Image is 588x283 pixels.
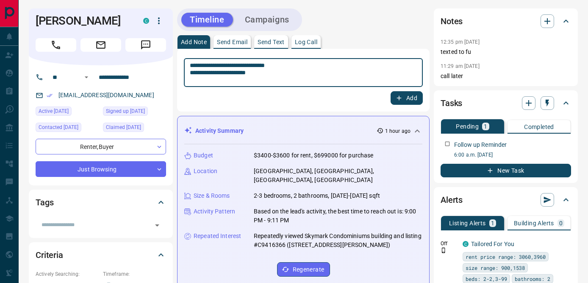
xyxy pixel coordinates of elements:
p: 1 [491,220,494,226]
p: 1 hour ago [385,127,410,135]
h1: [PERSON_NAME] [36,14,130,28]
div: Notes [441,11,571,31]
span: Call [36,38,76,52]
a: Tailored For You [471,241,514,247]
p: Based on the lead's activity, the best time to reach out is: 9:00 PM - 9:11 PM [254,207,422,225]
p: Size & Rooms [194,191,230,200]
p: Budget [194,151,213,160]
div: Tags [36,192,166,213]
p: Building Alerts [514,220,554,226]
button: New Task [441,164,571,177]
p: [GEOGRAPHIC_DATA], [GEOGRAPHIC_DATA], [GEOGRAPHIC_DATA], [GEOGRAPHIC_DATA] [254,167,422,185]
span: rent price range: 3060,3960 [466,252,546,261]
p: Pending [456,123,479,129]
h2: Notes [441,14,463,28]
div: Tasks [441,93,571,113]
button: Open [81,72,92,82]
p: Send Email [217,39,247,45]
p: 6:00 a.m. [DATE] [454,151,571,159]
span: Active [DATE] [39,107,69,115]
div: Just Browsing [36,161,166,177]
span: bathrooms: 2 [515,275,550,283]
div: Criteria [36,245,166,265]
div: Renter , Buyer [36,139,166,154]
div: Sat Nov 23 2024 [36,106,99,118]
svg: Email Verified [47,92,53,98]
span: Claimed [DATE] [106,123,141,132]
p: Actively Searching: [36,270,99,278]
p: Repeatedly viewed Skymark Condominiums building and listing #C9416366 ([STREET_ADDRESS][PERSON_NA... [254,232,422,249]
h2: Alerts [441,193,463,207]
p: Off [441,240,458,247]
div: Activity Summary1 hour ago [184,123,422,139]
span: Contacted [DATE] [39,123,78,132]
p: Send Text [258,39,285,45]
div: Sun Nov 24 2024 [103,123,166,134]
p: 12:35 pm [DATE] [441,39,480,45]
svg: Push Notification Only [441,247,447,253]
p: Activity Summary [195,126,244,135]
button: Campaigns [236,13,298,27]
button: Timeline [181,13,233,27]
button: Regenerate [277,262,330,277]
p: Completed [524,124,554,130]
h2: Tasks [441,96,462,110]
p: Activity Pattern [194,207,235,216]
div: Thu May 08 2025 [36,123,99,134]
span: beds: 2-2,3-99 [466,275,507,283]
h2: Criteria [36,248,63,262]
p: 0 [559,220,563,226]
p: $3400-$3600 for rent, $699000 for purchase [254,151,374,160]
p: Location [194,167,217,176]
p: Listing Alerts [449,220,486,226]
p: Follow up Reminder [454,140,507,149]
span: Signed up [DATE] [106,107,145,115]
h2: Tags [36,196,53,209]
p: call later [441,72,571,81]
button: Open [151,219,163,231]
span: Email [80,38,121,52]
p: Repeated Interest [194,232,241,241]
div: condos.ca [143,18,149,24]
a: [EMAIL_ADDRESS][DOMAIN_NAME] [58,92,154,98]
p: 1 [484,123,487,129]
div: condos.ca [463,241,469,247]
div: Alerts [441,190,571,210]
p: Timeframe: [103,270,166,278]
p: Add Note [181,39,207,45]
p: texted to fu [441,48,571,56]
p: Log Call [295,39,317,45]
p: 2-3 bedrooms, 2 bathrooms, [DATE]-[DATE] sqft [254,191,380,200]
span: size range: 900,1538 [466,263,525,272]
button: Add [391,91,423,105]
p: 11:29 am [DATE] [441,63,480,69]
div: Sat Nov 23 2024 [103,106,166,118]
span: Message [125,38,166,52]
